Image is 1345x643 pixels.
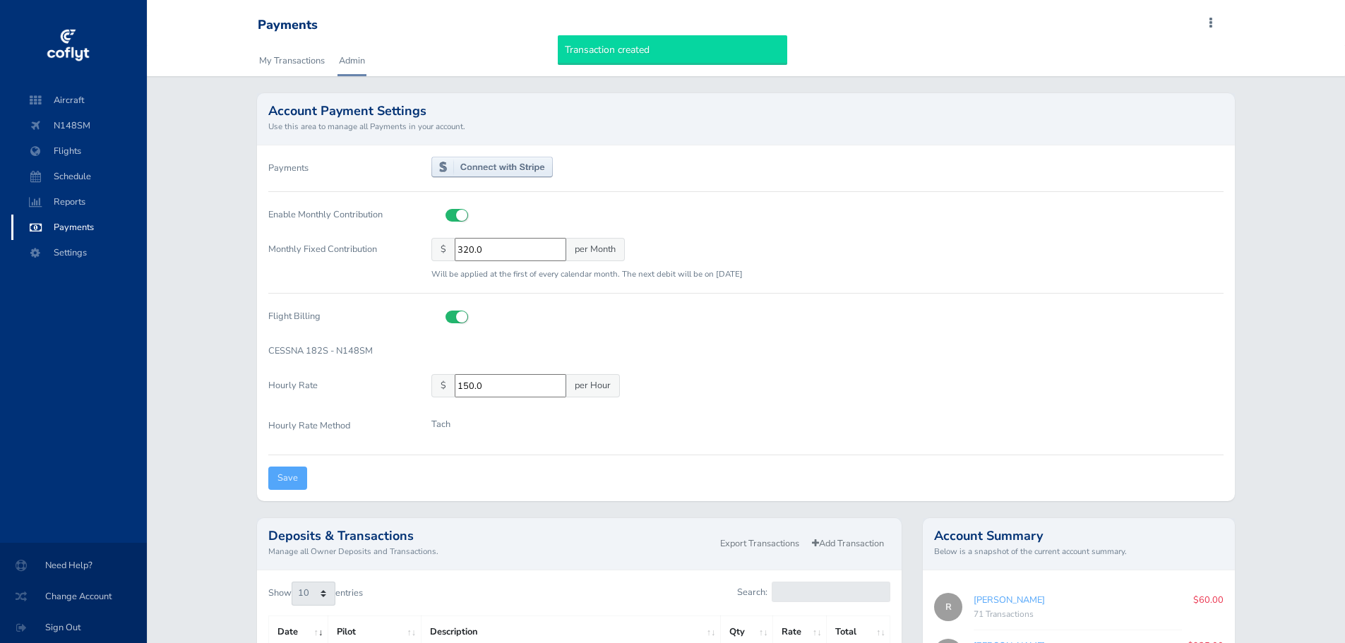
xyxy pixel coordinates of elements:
[268,104,1223,117] h2: Account Payment Settings
[1193,593,1224,607] p: $60.00
[714,534,806,554] a: Export Transactions
[292,582,335,606] select: Showentries
[17,553,130,578] span: Need Help?
[337,45,366,76] a: Admin
[558,35,787,65] div: Transaction created
[974,594,1045,606] a: [PERSON_NAME]
[268,157,309,180] label: Payments
[268,467,307,490] input: Save
[806,534,890,554] a: Add Transaction
[268,529,714,542] h2: Deposits & Transactions
[17,615,130,640] span: Sign Out
[25,164,133,189] span: Schedule
[258,414,420,443] label: Hourly Rate Method
[258,238,420,282] label: Monthly Fixed Contribution
[17,584,130,609] span: Change Account
[25,240,133,265] span: Settings
[268,582,363,606] label: Show entries
[25,215,133,240] span: Payments
[566,238,625,261] span: per Month
[934,545,1223,558] small: Below is a snapshot of the current account summary.
[258,45,326,76] a: My Transactions
[431,417,450,431] p: Tach
[566,374,620,397] span: per Hour
[431,268,743,280] small: Will be applied at the first of every calendar month. The next debit will be on [DATE]
[258,203,420,227] label: Enable Monthly Contribution
[258,18,318,33] div: Payments
[25,88,133,113] span: Aircraft
[431,238,455,261] span: $
[772,582,890,602] input: Search:
[268,120,1223,133] small: Use this area to manage all Payments in your account.
[25,113,133,138] span: N148SM
[268,545,714,558] small: Manage all Owner Deposits and Transactions.
[44,25,91,67] img: coflyt logo
[974,608,1181,622] div: 71 Transactions
[431,374,455,397] span: $
[258,339,420,363] label: CESSNA 182S - N148SM
[737,582,890,602] label: Search:
[934,529,1223,542] h2: Account Summary
[25,189,133,215] span: Reports
[934,593,962,621] span: R
[258,305,420,328] label: Flight Billing
[431,157,554,178] img: stripe-connect-c255eb9ebfc5316c8b257b833e9128a69e6f0df0262c56b5df0f3f4dcfbe27cf.png
[258,374,420,403] label: Hourly Rate
[25,138,133,164] span: Flights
